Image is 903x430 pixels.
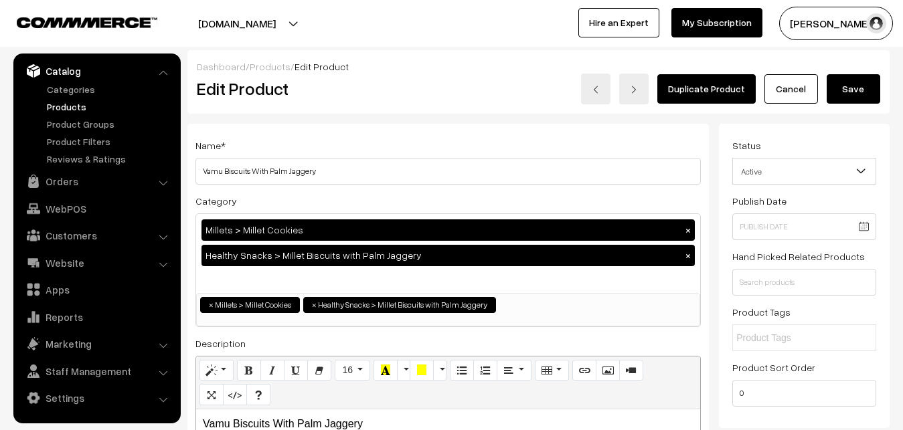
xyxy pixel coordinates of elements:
span: × [209,299,214,311]
img: user [866,13,886,33]
button: Ordered list (CTRL+SHIFT+NUM8) [473,360,497,381]
img: right-arrow.png [630,86,638,94]
label: Description [195,336,246,350]
div: / / [197,60,880,74]
a: Apps [17,278,176,302]
li: Millets > Millet Cookies [200,297,300,313]
a: WebPOS [17,197,176,221]
a: Settings [17,386,176,410]
button: Recent Color [374,360,398,381]
button: Paragraph [497,360,531,381]
label: Product Tags [732,305,791,319]
a: Products [250,61,291,72]
label: Category [195,194,237,208]
button: Link (CTRL+K) [572,360,596,381]
a: Product Filters [44,134,176,148]
button: Background Color [410,360,434,381]
input: Enter Number [732,380,876,407]
button: Code View [223,384,247,405]
h2: Edit Product [197,78,470,99]
span: Edit Product [295,61,349,72]
button: More Color [397,360,410,381]
img: COMMMERCE [17,17,157,27]
a: Categories [44,82,176,96]
button: Underline (CTRL+U) [284,360,308,381]
button: Save [827,74,880,104]
a: Customers [17,223,176,247]
button: Unordered list (CTRL+SHIFT+NUM7) [450,360,474,381]
button: [DOMAIN_NAME] [151,7,323,40]
button: Remove Font Style (CTRL+\) [307,360,331,381]
span: × [312,299,317,311]
a: Hire an Expert [578,8,659,37]
a: Cancel [764,74,818,104]
a: Reports [17,305,176,329]
li: Healthy Snacks > Millet Biscuits with Palm Jaggery [303,297,496,313]
button: Style [199,360,234,381]
a: My Subscription [671,8,762,37]
input: Product Tags [736,331,853,345]
button: × [682,224,694,236]
input: Search products [732,269,876,296]
button: [PERSON_NAME] [779,7,893,40]
a: Reviews & Ratings [44,152,176,166]
button: Picture [596,360,620,381]
a: Product Groups [44,117,176,131]
img: left-arrow.png [592,86,600,94]
span: Active [733,160,876,183]
label: Hand Picked Related Products [732,249,865,263]
label: Status [732,138,761,152]
div: Millets > Millet Cookies [201,219,695,241]
a: Dashboard [197,61,246,72]
a: Duplicate Product [657,74,756,104]
a: Catalog [17,59,176,83]
button: Bold (CTRL+B) [237,360,261,381]
button: Full Screen [199,384,224,405]
button: Video [619,360,643,381]
button: Table [535,360,569,381]
button: Help [246,384,270,405]
a: Orders [17,169,176,193]
span: 16 [342,364,353,375]
a: Marketing [17,332,176,356]
label: Name [195,138,226,152]
button: Font Size [335,360,370,381]
button: More Color [433,360,446,381]
a: Products [44,100,176,114]
label: Product Sort Order [732,360,815,374]
div: Healthy Snacks > Millet Biscuits with Palm Jaggery [201,245,695,266]
label: Publish Date [732,194,787,208]
button: Italic (CTRL+I) [260,360,284,381]
button: × [682,249,694,261]
a: COMMMERCE [17,13,134,29]
span: Active [732,158,876,185]
a: Website [17,251,176,275]
input: Name [195,158,701,185]
input: Publish Date [732,213,876,240]
a: Staff Management [17,359,176,383]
